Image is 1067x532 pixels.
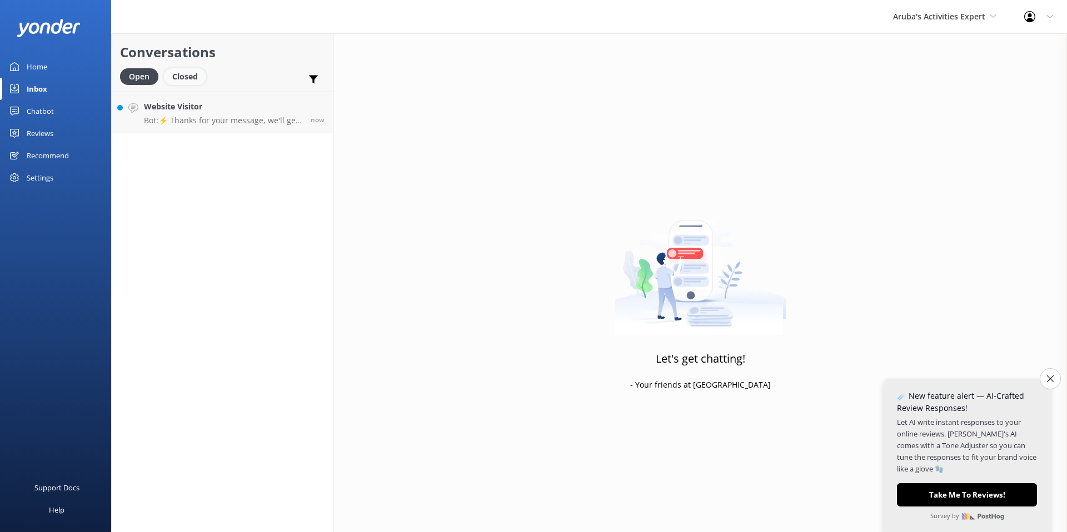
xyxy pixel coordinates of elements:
[17,19,81,37] img: yonder-white-logo.png
[893,11,985,22] span: Aruba's Activities Expert
[112,92,333,133] a: Website VisitorBot:⚡ Thanks for your message, we'll get back to you as soon as we can.now
[27,167,53,189] div: Settings
[49,499,64,521] div: Help
[27,100,54,122] div: Chatbot
[656,350,745,368] h3: Let's get chatting!
[120,68,158,85] div: Open
[164,68,206,85] div: Closed
[615,197,786,335] img: artwork of a man stealing a conversation from at giant smartphone
[311,115,325,124] span: Sep 05 2025 09:55am (UTC -04:00) America/Caracas
[27,144,69,167] div: Recommend
[164,70,212,82] a: Closed
[630,379,771,391] p: - Your friends at [GEOGRAPHIC_DATA]
[120,70,164,82] a: Open
[27,56,47,78] div: Home
[34,476,79,499] div: Support Docs
[144,101,302,113] h4: Website Visitor
[144,116,302,126] p: Bot: ⚡ Thanks for your message, we'll get back to you as soon as we can.
[120,42,325,63] h2: Conversations
[27,78,47,100] div: Inbox
[27,122,53,144] div: Reviews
